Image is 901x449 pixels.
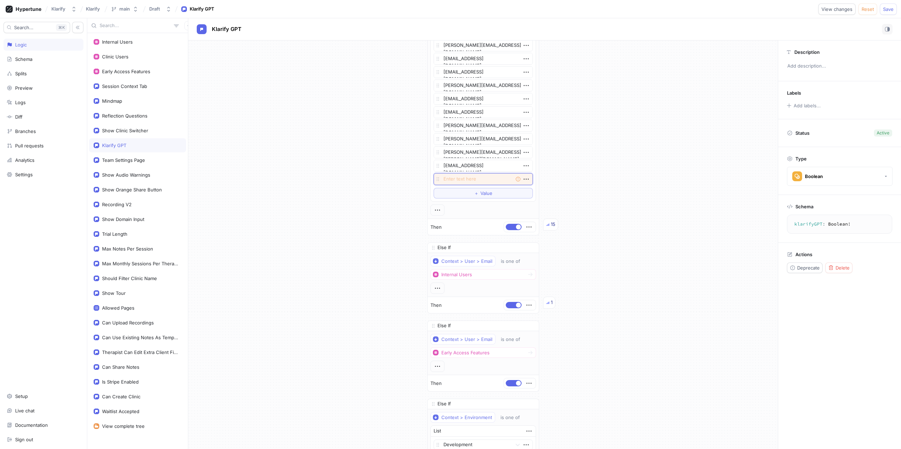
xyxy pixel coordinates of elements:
p: Else If [437,244,451,251]
button: Deprecate [787,263,823,273]
div: Max Monthly Sessions Per Therapist [102,261,179,266]
textarea: [EMAIL_ADDRESS][DOMAIN_NAME] [434,53,533,65]
div: Can Share Notes [102,364,139,370]
div: Recording V2 [102,202,132,207]
div: Settings [15,172,33,177]
div: is one of [501,336,520,342]
div: 1 [551,299,553,306]
div: Logs [15,100,26,105]
div: Show Domain Input [102,216,144,222]
span: Reset [862,7,874,11]
span: Deprecate [797,266,820,270]
div: is one of [500,415,520,420]
span: Klarify GPT [212,26,241,32]
div: Diff [15,114,23,120]
div: Reflection Questions [102,113,147,119]
textarea: [EMAIL_ADDRESS][DOMAIN_NAME] [434,160,533,172]
div: Splits [15,71,27,76]
p: Description [794,49,820,55]
button: Add labels... [785,101,823,110]
button: Reset [858,4,877,15]
button: is one of [498,256,530,266]
div: Can Upload Recordings [102,320,154,325]
div: Should Filter Clinic Name [102,276,157,281]
div: 15 [551,221,555,228]
button: main [108,3,141,15]
div: Is Stripe Enabled [102,379,139,385]
div: Clinic Users [102,54,128,59]
span: Search... [14,25,33,30]
div: Context > User > Email [441,258,492,264]
div: Analytics [15,157,34,163]
a: Documentation [4,419,83,431]
div: main [119,6,130,12]
button: Search...K [4,22,70,33]
textarea: [PERSON_NAME][EMAIL_ADDRESS][DOMAIN_NAME] [434,39,533,51]
button: Klarify [49,3,80,15]
textarea: [EMAIL_ADDRESS][DOMAIN_NAME] [434,66,533,78]
textarea: [PERSON_NAME][EMAIL_ADDRESS][PERSON_NAME][DOMAIN_NAME] [434,146,533,158]
p: Else If [437,400,451,407]
p: Else If [437,322,451,329]
div: Schema [15,56,32,62]
p: Schema [795,204,813,209]
div: Live chat [15,408,34,413]
input: Search... [100,22,171,29]
div: Trial Length [102,231,127,237]
div: Show Audio Warnings [102,172,150,178]
span: Value [480,191,492,195]
div: Setup [15,393,28,399]
div: Can Use Existing Notes As Template References [102,335,179,340]
div: Branches [15,128,36,134]
div: Max Notes Per Session [102,246,153,252]
button: ＋Value [434,188,533,198]
button: Context > Environment [430,412,495,423]
p: Type [795,156,807,162]
textarea: klarifyGPT: Boolean! [790,218,889,230]
button: Context > User > Email [430,334,496,344]
span: Delete [836,266,850,270]
p: Then [430,224,442,231]
p: Then [430,302,442,309]
div: Early Access Features [441,350,490,356]
button: is one of [498,334,530,344]
textarea: [EMAIL_ADDRESS][DOMAIN_NAME] [434,93,533,105]
div: Internal Users [441,272,472,278]
div: Can Create Clinic [102,394,140,399]
p: Add description... [784,60,895,72]
button: Delete [825,263,852,273]
div: Session Context Tab [102,83,147,89]
p: Then [430,380,442,387]
button: View changes [818,4,856,15]
div: Allowed Pages [102,305,134,311]
span: ＋ [474,191,479,195]
button: Boolean [787,167,893,186]
button: Early Access Features [430,347,536,358]
div: Show Clinic Switcher [102,128,148,133]
div: Therapist Can Edit Extra Client Fields [102,349,179,355]
p: Actions [795,252,812,257]
div: Active [877,130,889,136]
textarea: [PERSON_NAME][EMAIL_ADDRESS][DOMAIN_NAME] [434,133,533,145]
div: Context > Environment [441,415,492,420]
div: Sign out [15,437,33,442]
div: K [56,24,67,31]
div: Klarify GPT [102,143,126,148]
div: Add labels... [794,103,821,108]
div: List [434,428,441,435]
button: Save [880,4,897,15]
div: Klarify GPT [190,6,214,13]
div: Internal Users [102,39,133,45]
div: Preview [15,85,33,91]
p: Labels [787,90,801,96]
p: Status [795,128,809,138]
div: Draft [149,6,160,12]
div: View complete tree [102,423,145,429]
button: is one of [497,412,530,423]
span: View changes [821,7,852,11]
textarea: [PERSON_NAME][EMAIL_ADDRESS][DOMAIN_NAME] [434,120,533,132]
div: Pull requests [15,143,44,148]
textarea: [PERSON_NAME][EMAIL_ADDRESS][DOMAIN_NAME] [434,80,533,91]
div: Show Orange Share Button [102,187,162,192]
div: Logic [15,42,27,48]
